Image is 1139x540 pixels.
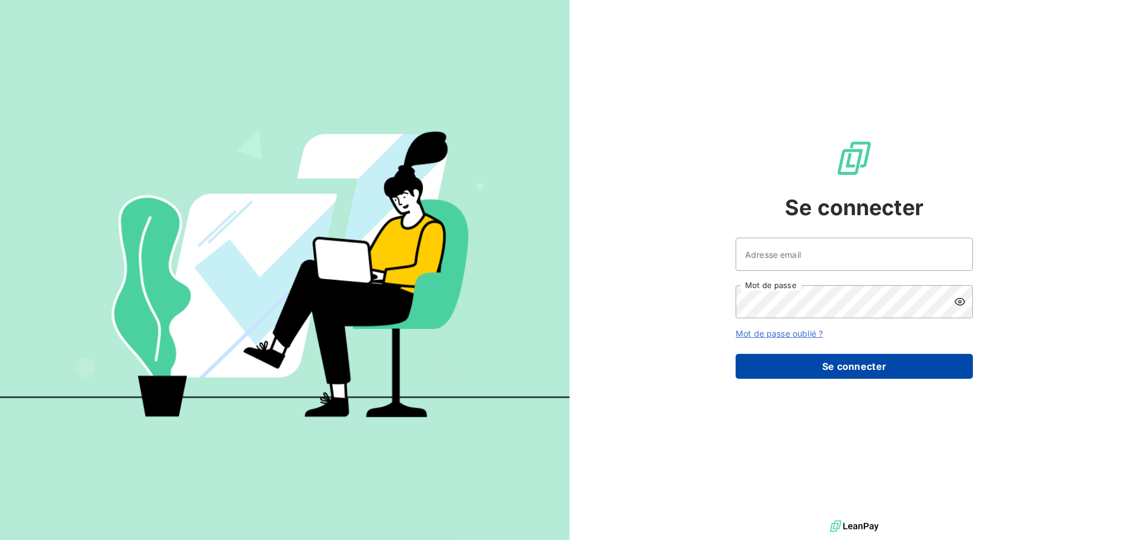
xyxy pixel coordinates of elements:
[835,139,873,177] img: Logo LeanPay
[736,328,823,338] a: Mot de passe oublié ?
[736,238,973,271] input: placeholder
[830,517,879,535] img: logo
[785,191,924,223] span: Se connecter
[736,354,973,379] button: Se connecter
